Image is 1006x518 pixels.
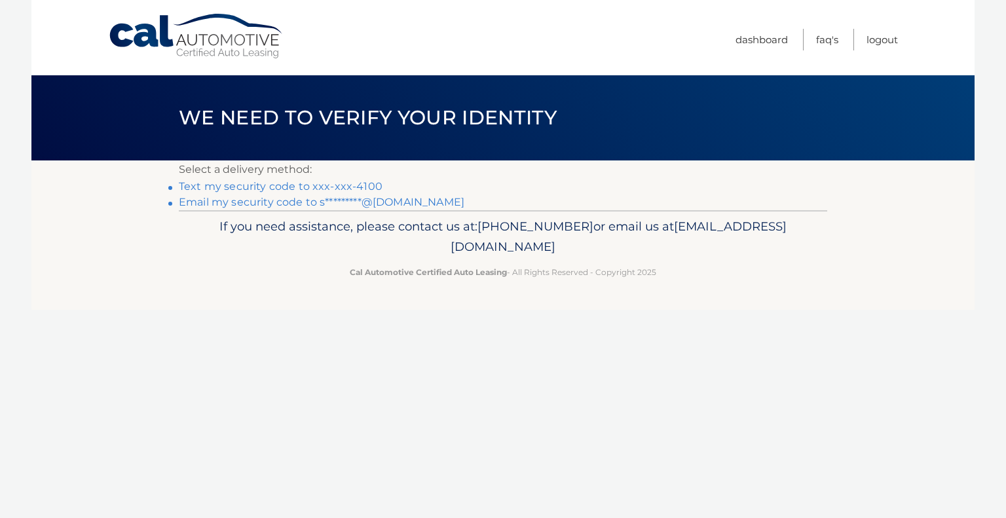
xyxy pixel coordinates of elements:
[350,267,507,277] strong: Cal Automotive Certified Auto Leasing
[736,29,788,50] a: Dashboard
[179,105,557,130] span: We need to verify your identity
[477,219,593,234] span: [PHONE_NUMBER]
[108,13,285,60] a: Cal Automotive
[179,180,382,193] a: Text my security code to xxx-xxx-4100
[816,29,838,50] a: FAQ's
[187,216,819,258] p: If you need assistance, please contact us at: or email us at
[187,265,819,279] p: - All Rights Reserved - Copyright 2025
[866,29,898,50] a: Logout
[179,196,464,208] a: Email my security code to s*********@[DOMAIN_NAME]
[179,160,827,179] p: Select a delivery method:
